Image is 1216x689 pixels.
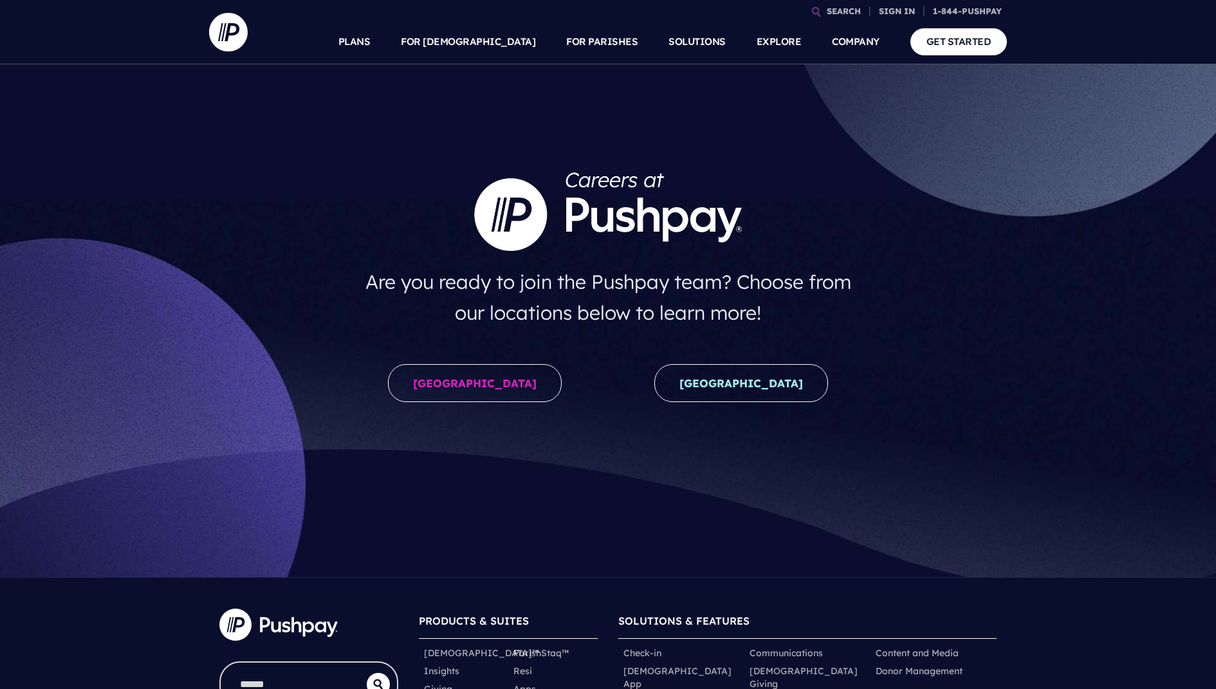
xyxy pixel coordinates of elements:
[654,364,828,402] a: [GEOGRAPHIC_DATA]
[750,647,823,659] a: Communications
[832,19,880,64] a: COMPANY
[757,19,802,64] a: EXPLORE
[388,364,562,402] a: [GEOGRAPHIC_DATA]
[338,19,371,64] a: PLANS
[424,647,539,659] a: [DEMOGRAPHIC_DATA]™
[876,647,959,659] a: Content and Media
[419,609,598,639] h6: PRODUCTS & SUITES
[566,19,638,64] a: FOR PARISHES
[668,19,726,64] a: SOLUTIONS
[401,19,535,64] a: FOR [DEMOGRAPHIC_DATA]
[876,665,963,677] a: Donor Management
[513,665,532,677] a: Resi
[623,647,661,659] a: Check-in
[910,28,1008,55] a: GET STARTED
[618,609,997,639] h6: SOLUTIONS & FEATURES
[424,665,459,677] a: Insights
[353,261,864,333] h4: Are you ready to join the Pushpay team? Choose from our locations below to learn more!
[513,647,569,659] a: ParishStaq™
